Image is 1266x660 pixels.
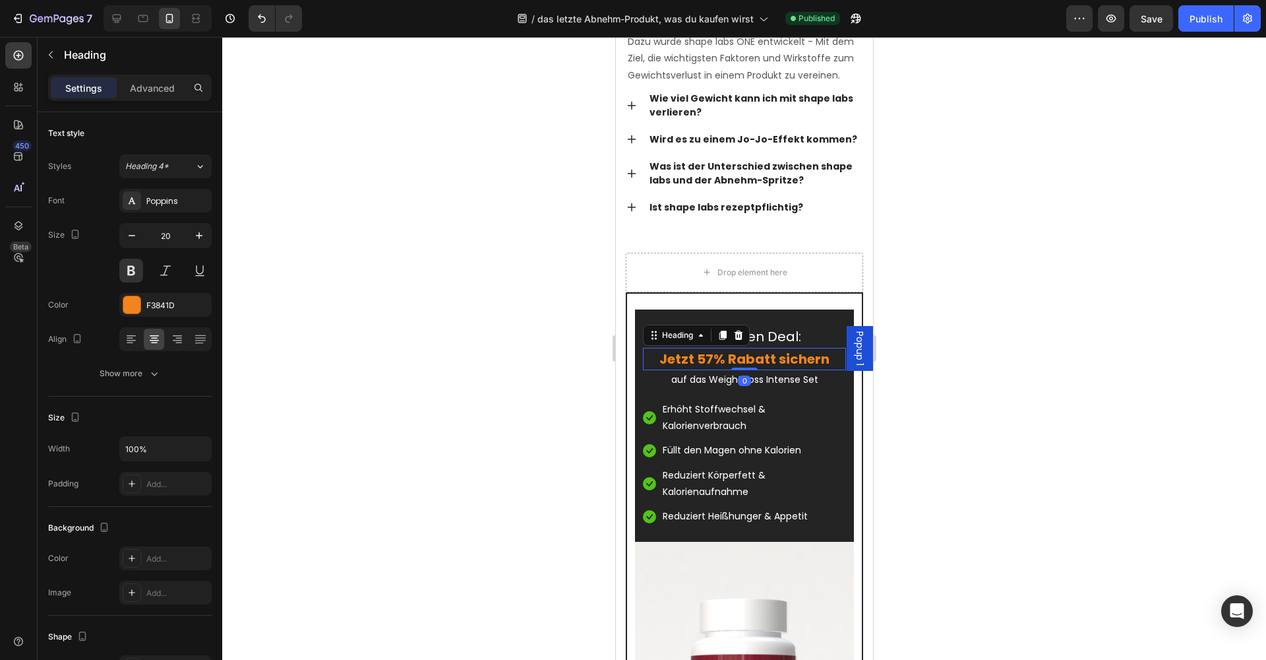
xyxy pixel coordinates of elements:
[48,478,78,490] div: Padding
[48,331,85,348] div: Align
[146,553,208,565] div: Add...
[1178,5,1234,32] button: Publish
[120,437,211,461] input: Auto
[100,367,161,380] div: Show more
[130,81,175,95] p: Advanced
[34,55,245,82] p: Wie viel Gewicht kann ich mit shape labs verlieren?
[119,154,212,178] button: Heading 4*
[86,11,92,26] p: 7
[48,362,212,385] button: Show more
[125,160,169,172] span: Heading 4*
[65,81,102,95] p: Settings
[10,242,32,252] div: Beta
[1190,12,1222,26] div: Publish
[47,405,185,422] p: Füllt den Magen ohne Kalorien
[47,471,192,488] p: Reduziert Heißhunger & Appetit
[64,47,206,63] p: Heading
[146,478,208,490] div: Add...
[48,587,71,599] div: Image
[48,552,69,564] div: Color
[1221,595,1253,627] div: Open Intercom Messenger
[531,12,535,26] span: /
[537,12,754,26] span: das letzte Abnehm-Produkt, was du kaufen wirst
[5,5,98,32] button: 7
[48,195,65,207] div: Font
[48,160,71,172] div: Styles
[28,335,229,351] p: auf das Weight Loss Intense Set
[27,288,230,311] h2: Neukunden Deal:
[47,430,229,463] p: Reduziert Körperfett & Kalorienaufnahme
[48,226,83,244] div: Size
[13,141,32,151] div: 450
[616,37,873,660] iframe: Design area
[48,409,83,427] div: Size
[122,339,135,349] div: 0
[48,443,70,455] div: Width
[48,127,84,139] div: Text style
[102,230,171,241] div: Drop element here
[146,300,208,312] div: F3841D
[47,364,229,397] p: Erhöht Stoffwechsel & Kalorienverbrauch
[48,628,90,646] div: Shape
[146,587,208,599] div: Add...
[249,5,302,32] div: Undo/Redo
[1130,5,1173,32] button: Save
[146,195,208,207] div: Poppins
[34,164,187,178] p: Ist shape labs rezeptpflichtig?
[48,519,112,537] div: Background
[799,13,835,24] span: Published
[27,311,230,333] h2: Jetzt 57% Rabatt sichern
[34,123,245,150] p: Was ist der Unterschied zwischen shape labs und der Abnehm-Spritze?
[48,299,69,311] div: Color
[34,96,241,110] p: Wird es zu einem Jo-Jo-Effekt kommen?
[1141,13,1162,24] span: Save
[44,292,80,304] div: Heading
